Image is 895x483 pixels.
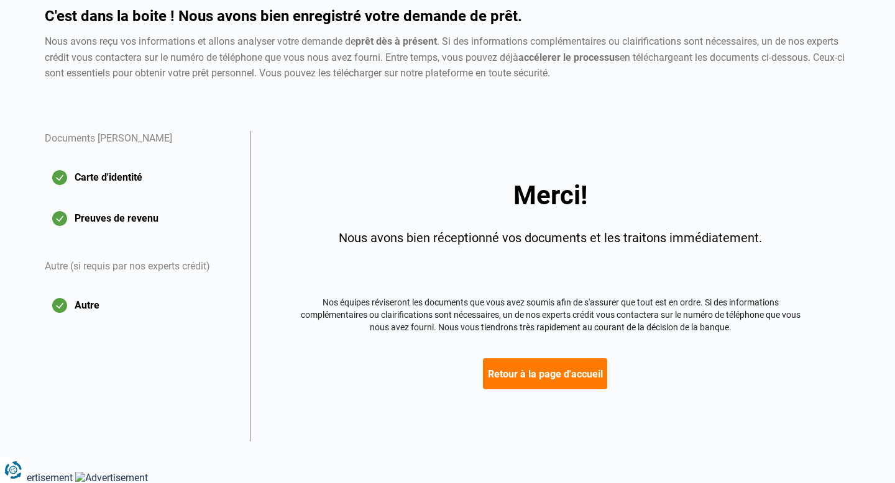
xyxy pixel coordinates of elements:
[356,35,437,47] strong: prêt dès à présent
[45,9,850,24] h1: C'est dans la boite ! Nous avons bien enregistré votre demande de prêt.
[483,358,607,389] button: Retour à la page d'accueil
[298,297,802,333] div: Nos équipes réviseront les documents que vous avez soumis afin de s'assurer que tout est en ordre...
[298,228,802,247] div: Nous avons bien réceptionné vos documents et les traitons immédiatement.
[45,162,235,193] button: Carte d'identité
[45,203,235,234] button: Preuves de revenu
[45,34,850,81] div: Nous avons reçu vos informations et allons analyser votre demande de . Si des informations complé...
[298,183,802,209] div: Merci!
[45,244,235,290] div: Autre (si requis par nos experts crédit)
[45,290,235,321] button: Autre
[518,52,620,63] strong: accélerer le processus
[45,131,235,162] div: Documents [PERSON_NAME]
